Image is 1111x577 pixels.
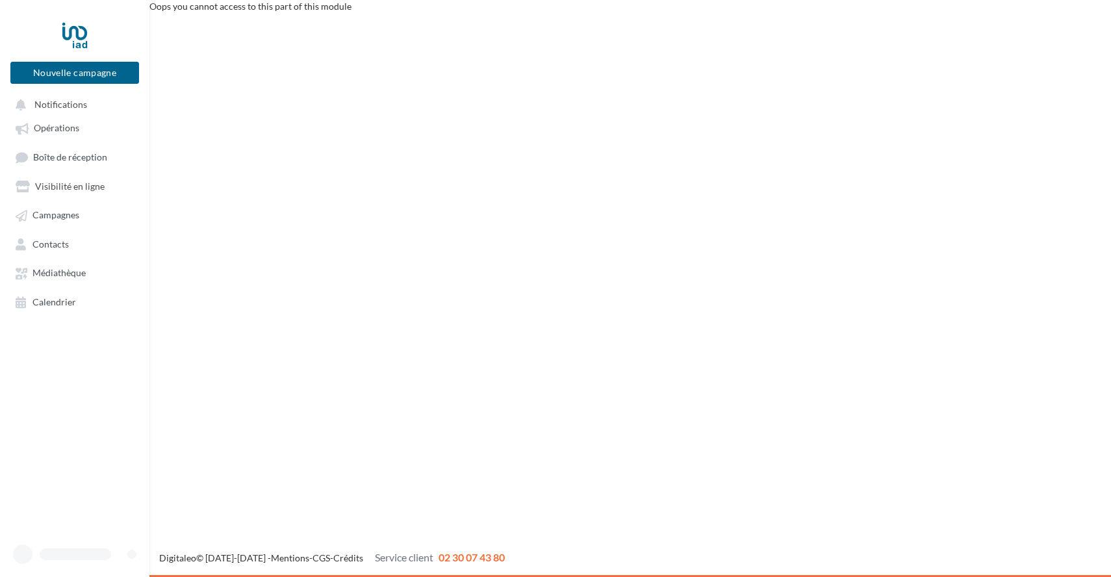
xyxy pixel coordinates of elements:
a: Médiathèque [8,261,142,284]
a: Digitaleo [159,552,196,563]
a: Boîte de réception [8,145,142,169]
a: Crédits [333,552,363,563]
a: Opérations [8,116,142,139]
a: Mentions [271,552,309,563]
span: Médiathèque [32,268,86,279]
a: Calendrier [8,290,142,313]
a: Visibilité en ligne [8,174,142,198]
span: Campagnes [32,210,79,221]
span: Notifications [34,99,87,110]
span: Contacts [32,238,69,250]
span: 02 30 07 43 80 [439,551,505,563]
span: Opérations [34,123,79,134]
span: Calendrier [32,296,76,307]
a: CGS [313,552,330,563]
span: Boîte de réception [33,151,107,162]
span: Oops you cannot access to this part of this module [149,1,351,12]
a: Contacts [8,232,142,255]
span: Service client [375,551,433,563]
button: Nouvelle campagne [10,62,139,84]
a: Campagnes [8,203,142,226]
span: Visibilité en ligne [35,181,105,192]
span: © [DATE]-[DATE] - - - [159,552,505,563]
